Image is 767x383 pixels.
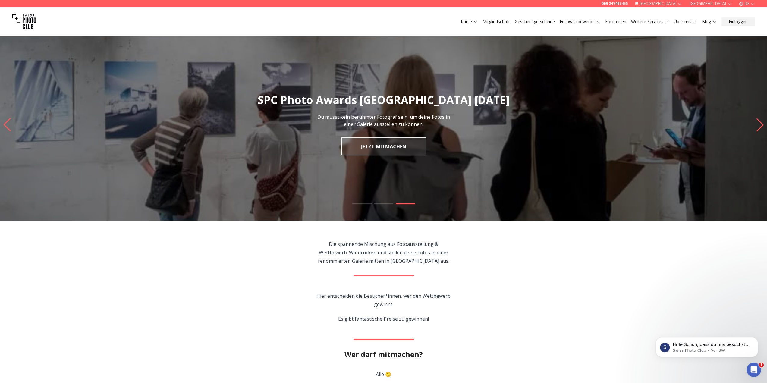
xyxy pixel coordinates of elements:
[12,10,36,34] img: Swiss photo club
[605,19,626,25] a: Fotoreisen
[603,17,629,26] button: Fotoreisen
[480,17,512,26] button: Mitgliedschaft
[560,19,600,25] a: Fotowettbewerbe
[344,350,423,359] h2: Wer darf mitmachen?
[629,17,671,26] button: Weitere Services
[458,17,480,26] button: Kurse
[461,19,478,25] a: Kurse
[631,19,669,25] a: Weitere Services
[557,17,603,26] button: Fotowettbewerbe
[674,19,697,25] a: Über uns
[483,19,510,25] a: Mitgliedschaft
[315,292,452,309] p: Hier entscheiden die Besucher*innen, wer den Wettbewerb gewinnt.
[721,17,755,26] button: Einloggen
[315,370,452,378] p: Alle 🙂
[315,240,452,265] p: Die spannende Mischung aus Fotoausstellung & Wettbewerb. Wir drucken und stellen deine Fotos in e...
[759,363,764,367] span: 1
[702,19,717,25] a: Blog
[315,315,452,323] p: Es gibt fantastische Preise zu gewinnen!
[512,17,557,26] button: Geschenkgutscheine
[671,17,699,26] button: Über uns
[316,113,451,128] p: Du musst kein berühmter Fotograf sein, um deine Fotos in einer Galerie ausstellen zu können.
[341,137,426,155] a: JETZT MITMACHEN
[646,325,767,367] iframe: Intercom notifications Nachricht
[747,363,761,377] iframe: Intercom live chat
[515,19,555,25] a: Geschenkgutscheine
[602,1,628,6] a: 069 247495455
[699,17,719,26] button: Blog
